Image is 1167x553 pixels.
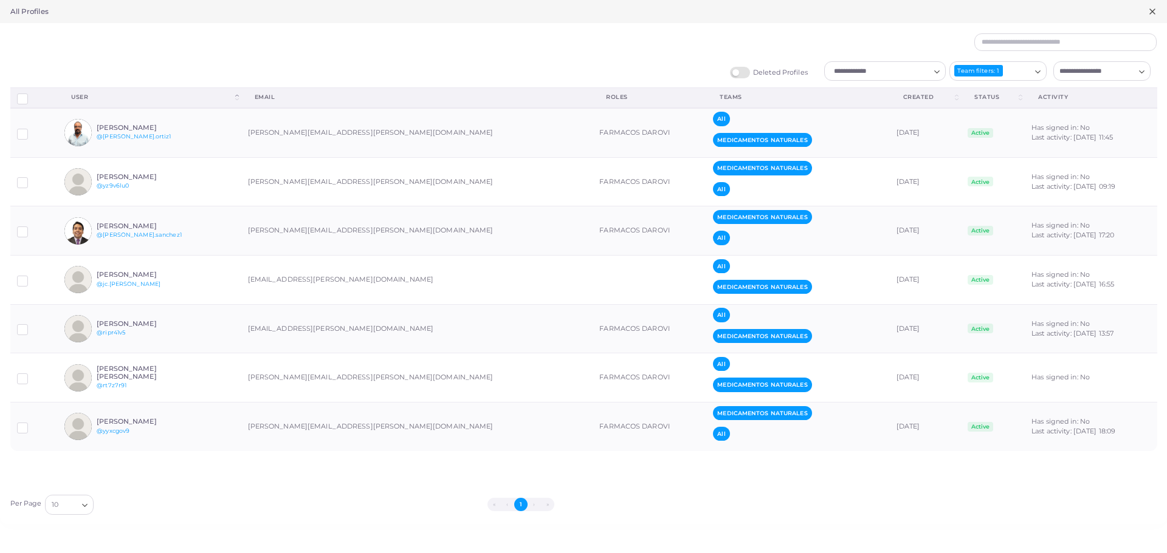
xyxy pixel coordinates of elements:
span: All [713,259,729,273]
span: Last activity: [DATE] 18:09 [1031,427,1115,435]
td: [PERSON_NAME][EMAIL_ADDRESS][PERSON_NAME][DOMAIN_NAME] [241,402,593,451]
span: All [713,112,729,126]
td: [DATE] [890,256,962,305]
td: [DATE] [890,402,962,451]
td: FARMACOS DAROVI [593,157,706,206]
td: [DATE] [890,108,962,157]
span: Last activity: [DATE] 16:55 [1031,280,1114,288]
span: Active [968,324,993,333]
td: [EMAIL_ADDRESS][PERSON_NAME][DOMAIN_NAME] [241,304,593,353]
h6: [PERSON_NAME] [97,124,186,132]
span: Has signed in: No [1031,221,1090,229]
td: [DATE] [890,353,962,402]
td: [PERSON_NAME][EMAIL_ADDRESS][PERSON_NAME][DOMAIN_NAME] [241,108,593,157]
span: Active [968,373,993,382]
span: Has signed in: No [1031,172,1090,181]
input: Search for option [830,64,929,78]
span: Active [968,177,993,186]
td: [PERSON_NAME][EMAIL_ADDRESS][PERSON_NAME][DOMAIN_NAME] [241,157,593,206]
h6: [PERSON_NAME] [PERSON_NAME] [97,365,186,381]
span: Last activity: [DATE] 17:20 [1031,231,1114,239]
td: FARMACOS DAROVI [593,304,706,353]
div: Search for option [824,61,946,81]
td: FARMACOS DAROVI [593,108,706,157]
h6: [PERSON_NAME] [97,271,186,279]
ul: Pagination [97,498,945,511]
span: Has signed in: No [1031,319,1090,328]
span: Active [968,422,993,432]
span: Has signed in: No [1031,123,1090,132]
td: FARMACOS DAROVI [593,353,706,402]
span: Active [968,275,993,285]
span: Has signed in: No [1031,417,1090,426]
span: MEDICAMENTOS NATURALES [713,329,811,343]
span: Active [968,128,993,138]
div: User [71,93,233,101]
span: Active [968,226,993,236]
span: All [713,357,729,371]
div: Roles [606,93,693,101]
span: MEDICAMENTOS NATURALES [713,378,811,392]
input: Search for option [1004,64,1030,78]
button: Go to page 1 [514,498,528,511]
span: All [713,308,729,322]
input: Search for option [1055,64,1134,78]
td: [PERSON_NAME][EMAIL_ADDRESS][PERSON_NAME][DOMAIN_NAME] [241,206,593,256]
span: Last activity: [DATE] 09:19 [1031,182,1115,191]
td: FARMACOS DAROVI [593,206,706,256]
div: activity [1038,93,1143,101]
h6: [PERSON_NAME] [97,222,186,230]
h6: [PERSON_NAME] [97,173,186,181]
td: [DATE] [890,157,962,206]
span: All [713,427,729,441]
span: All [713,231,729,245]
div: Teams [720,93,876,101]
div: Search for option [1053,61,1151,81]
td: [DATE] [890,304,962,353]
span: Has signed in: No [1031,270,1090,279]
h6: [PERSON_NAME] [97,418,186,426]
a: @[PERSON_NAME].ortiz1 [97,133,171,140]
span: MEDICAMENTOS NATURALES [713,406,811,420]
h6: [PERSON_NAME] [97,320,186,328]
div: Created [903,93,953,101]
span: MEDICAMENTOS NATURALES [713,280,811,294]
span: MEDICAMENTOS NATURALES [713,161,811,175]
div: Team filters: 1 [954,65,1003,76]
span: Last activity: [DATE] 13:57 [1031,329,1114,338]
td: [DATE] [890,206,962,256]
span: Has signed in: No [1031,373,1090,381]
td: [EMAIL_ADDRESS][PERSON_NAME][DOMAIN_NAME] [241,256,593,305]
div: Email [255,93,580,101]
span: All [713,182,729,196]
span: Last activity: [DATE] 11:45 [1031,133,1113,141]
div: Status [974,93,1016,101]
label: Deleted Profiles [730,67,808,78]
span: MEDICAMENTOS NATURALES [713,210,811,224]
span: MEDICAMENTOS NATURALES [713,133,811,147]
td: [PERSON_NAME][EMAIL_ADDRESS][PERSON_NAME][DOMAIN_NAME] [241,353,593,402]
a: @[PERSON_NAME].sanchez1 [97,231,182,238]
div: Search for option [949,61,1047,81]
td: FARMACOS DAROVI [593,402,706,451]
